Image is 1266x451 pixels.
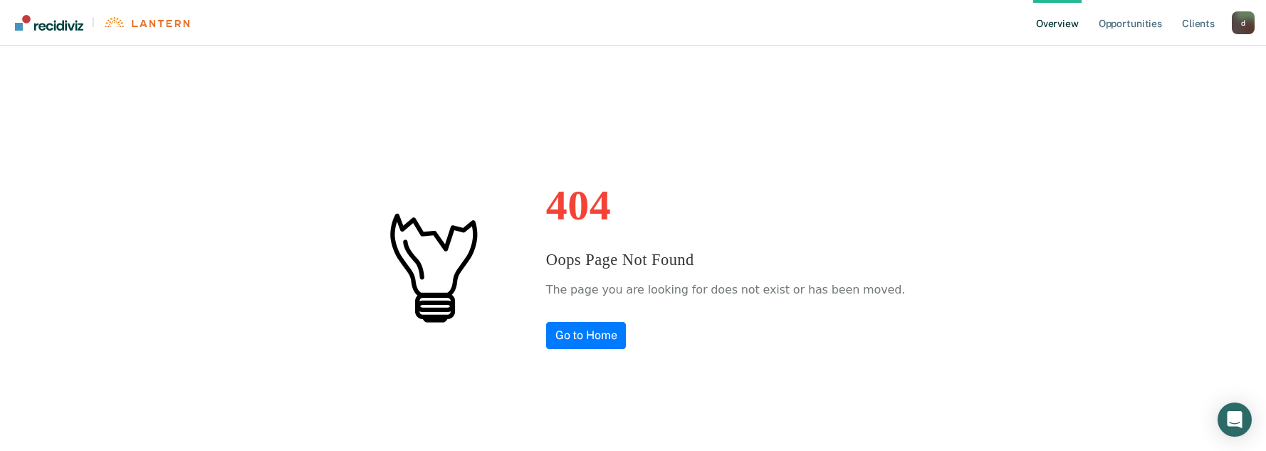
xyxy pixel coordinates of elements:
button: Profile dropdown button [1232,11,1255,34]
h1: 404 [546,184,905,227]
h3: Oops Page Not Found [546,248,905,272]
span: | [83,16,103,28]
img: Recidiviz [15,15,83,31]
div: d [1232,11,1255,34]
p: The page you are looking for does not exist or has been moved. [546,279,905,301]
img: # [361,195,503,338]
a: Go to Home [546,322,627,349]
div: Open Intercom Messenger [1218,403,1252,437]
img: Lantern [103,17,189,28]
